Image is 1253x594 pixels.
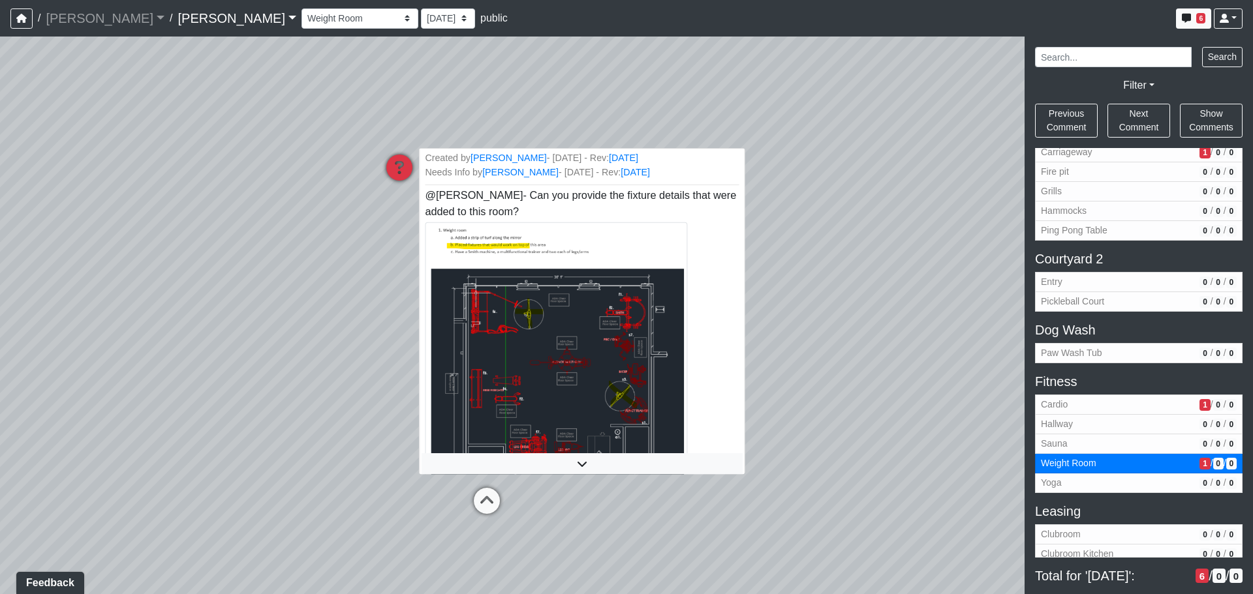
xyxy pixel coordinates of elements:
[1213,458,1224,469] span: # of QA/customer approval comments in revision
[1226,548,1237,560] span: # of resolved comments in revision
[1224,224,1226,237] span: /
[1041,204,1194,218] span: Hammocks
[1035,524,1243,544] button: Clubroom0/0/0
[1211,145,1213,159] span: /
[1213,147,1224,158] span: # of QA/customer approval comments in revision
[1224,417,1226,431] span: /
[1035,454,1243,473] button: Weight Room1/0/0
[1035,182,1243,201] button: Grills0/0/0
[1211,398,1213,411] span: /
[1226,166,1237,178] span: # of resolved comments in revision
[1123,80,1154,91] a: Filter
[1211,527,1213,541] span: /
[1224,165,1226,179] span: /
[1041,185,1194,198] span: Grills
[1211,346,1213,360] span: /
[1226,458,1237,469] span: # of resolved comments in revision
[1180,104,1243,138] button: Show Comments
[1226,399,1237,411] span: # of resolved comments in revision
[1211,476,1213,490] span: /
[1224,437,1226,451] span: /
[1041,476,1194,490] span: Yoga
[1213,205,1224,217] span: # of QA/customer approval comments in revision
[1226,529,1237,541] span: # of resolved comments in revision
[1199,166,1210,178] span: # of open/more info comments in revision
[480,12,508,23] span: public
[1224,295,1226,308] span: /
[1176,8,1211,29] button: 6
[1035,201,1243,221] button: Hammocks0/0/0
[1211,547,1213,561] span: /
[1224,398,1226,411] span: /
[1224,547,1226,561] span: /
[1213,419,1224,430] span: # of QA/customer approval comments in revision
[1199,205,1210,217] span: # of open/more info comments in revision
[1226,296,1237,308] span: # of resolved comments in revision
[1199,477,1210,489] span: # of open/more info comments in revision
[1035,142,1243,162] button: Carriageway1/0/0
[1035,272,1243,292] button: Entry0/0/0
[1119,108,1159,132] span: Next Comment
[621,167,650,177] a: [DATE]
[1213,186,1224,198] span: # of QA/customer approval comments in revision
[1107,104,1170,138] button: Next Comment
[1035,394,1243,415] button: Cardio1/0/0
[178,5,296,31] a: [PERSON_NAME]
[1224,456,1226,470] span: /
[1224,527,1226,541] span: /
[1041,417,1194,431] span: Hallway
[1211,295,1213,308] span: /
[1199,419,1210,430] span: # of open/more info comments in revision
[1196,569,1209,584] span: # of open/more info comments in revision
[1211,456,1213,470] span: /
[1224,346,1226,360] span: /
[1213,569,1226,584] span: # of QA/customer approval comments in revision
[1199,276,1210,288] span: # of open/more info comments in revision
[1041,145,1194,159] span: Carriageway
[1199,548,1210,560] span: # of open/more info comments in revision
[1041,527,1194,541] span: Clubroom
[1199,399,1210,411] span: # of open/more info comments in revision
[1211,437,1213,451] span: /
[1199,186,1210,198] span: # of open/more info comments in revision
[1224,185,1226,198] span: /
[1213,276,1224,288] span: # of QA/customer approval comments in revision
[482,167,559,177] a: [PERSON_NAME]
[1226,225,1237,237] span: # of resolved comments in revision
[1041,165,1194,179] span: Fire pit
[1226,419,1237,430] span: # of resolved comments in revision
[1226,438,1237,450] span: # of resolved comments in revision
[1211,224,1213,237] span: /
[1226,147,1237,158] span: # of resolved comments in revision
[1211,185,1213,198] span: /
[1199,438,1210,450] span: # of open/more info comments in revision
[1035,434,1243,454] button: Sauna0/0/0
[1226,276,1237,288] span: # of resolved comments in revision
[1213,548,1224,560] span: # of QA/customer approval comments in revision
[1041,275,1194,289] span: Entry
[1230,569,1243,584] span: # of resolved comments in revision
[1213,529,1224,541] span: # of QA/customer approval comments in revision
[1199,458,1210,469] span: # of open/more info comments in revision
[1041,346,1194,360] span: Paw Wash Tub
[164,5,178,31] span: /
[1041,456,1194,470] span: Weight Room
[609,153,638,164] a: [DATE]
[1041,398,1194,411] span: Cardio
[1035,322,1243,338] h5: Dog Wash
[1189,108,1233,132] span: Show Comments
[10,568,87,594] iframe: Ybug feedback widget
[1035,473,1243,493] button: Yoga0/0/0
[1224,145,1226,159] span: /
[1213,225,1224,237] span: # of QA/customer approval comments in revision
[1196,13,1205,23] span: 6
[1199,529,1210,541] span: # of open/more info comments in revision
[425,222,687,487] img: qESpXDgMF62Aok87RDreER.png
[1035,568,1190,584] span: Total for '[DATE]':
[1224,275,1226,289] span: /
[1035,544,1243,564] button: Clubroom Kitchen0/0/0
[1199,225,1210,237] span: # of open/more info comments in revision
[1041,295,1194,308] span: Pickleball Court
[1224,476,1226,490] span: /
[1213,166,1224,178] span: # of QA/customer approval comments in revision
